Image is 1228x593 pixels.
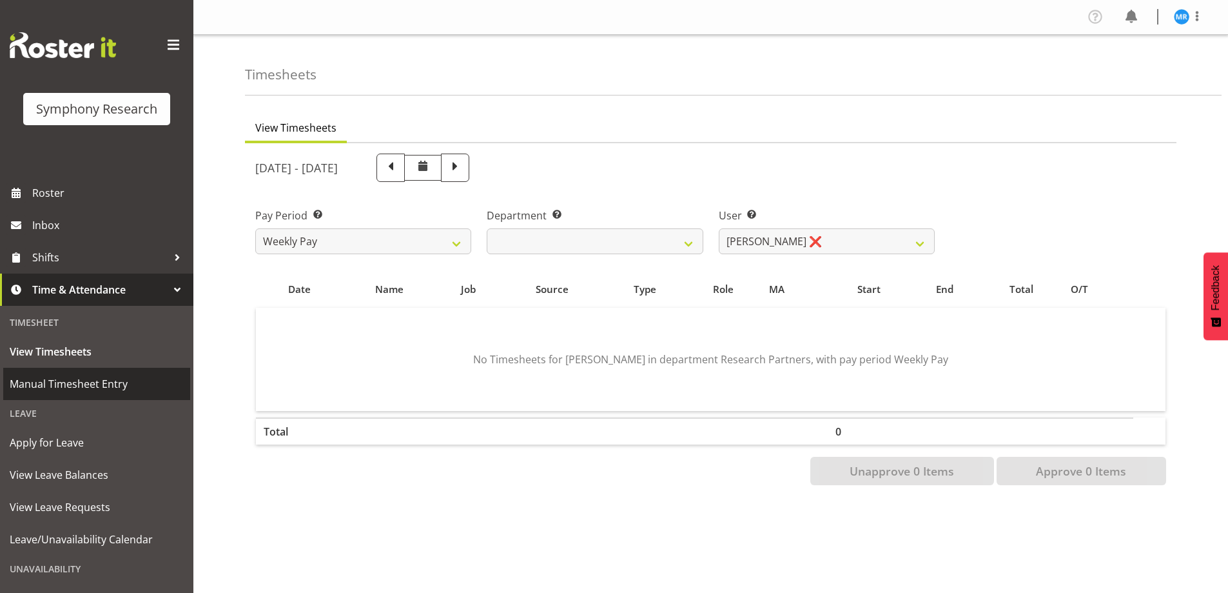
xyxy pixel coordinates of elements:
[255,161,338,175] h5: [DATE] - [DATE]
[3,400,190,427] div: Leave
[857,282,881,297] span: Start
[10,374,184,394] span: Manual Timesheet Entry
[245,67,317,82] h4: Timesheets
[297,352,1124,367] p: No Timesheets for [PERSON_NAME] in department Research Partners, with pay period Weekly Pay
[3,427,190,459] a: Apply for Leave
[255,208,471,223] label: Pay Period
[769,282,785,297] span: MA
[32,280,168,299] span: Time & Attendance
[36,99,157,119] div: Symphony Research
[10,498,184,517] span: View Leave Requests
[32,183,187,203] span: Roster
[3,336,190,368] a: View Timesheets
[719,208,935,223] label: User
[32,216,187,235] span: Inbox
[288,282,311,297] span: Date
[713,282,734,297] span: Role
[487,208,703,223] label: Department
[3,556,190,582] div: Unavailability
[936,282,953,297] span: End
[810,457,994,485] button: Unapprove 0 Items
[1036,463,1126,479] span: Approve 0 Items
[1071,282,1088,297] span: O/T
[255,120,336,136] span: View Timesheets
[3,459,190,491] a: View Leave Balances
[10,433,184,452] span: Apply for Leave
[10,32,116,58] img: Rosterit website logo
[1204,252,1228,340] button: Feedback - Show survey
[997,457,1166,485] button: Approve 0 Items
[1009,282,1033,297] span: Total
[536,282,569,297] span: Source
[1174,9,1189,25] img: michael-robinson11856.jpg
[1210,265,1222,310] span: Feedback
[10,530,184,549] span: Leave/Unavailability Calendar
[3,491,190,523] a: View Leave Requests
[850,463,954,479] span: Unapprove 0 Items
[10,465,184,485] span: View Leave Balances
[461,282,476,297] span: Job
[32,248,168,267] span: Shifts
[634,282,656,297] span: Type
[256,417,343,445] th: Total
[3,523,190,556] a: Leave/Unavailability Calendar
[3,368,190,400] a: Manual Timesheet Entry
[375,282,404,297] span: Name
[3,309,190,336] div: Timesheet
[10,342,184,361] span: View Timesheets
[828,417,910,445] th: 0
